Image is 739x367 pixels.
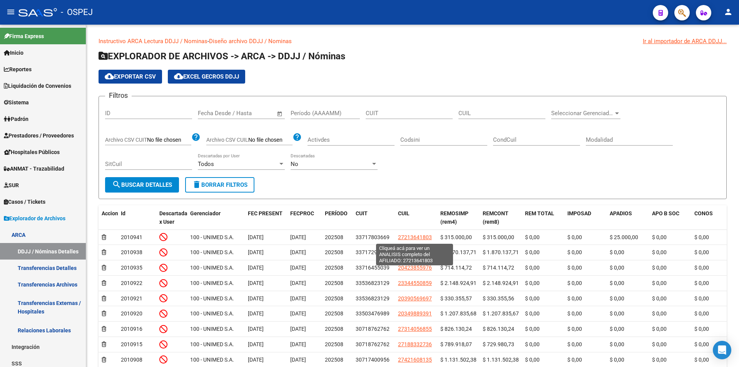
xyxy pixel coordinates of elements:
[356,294,390,303] div: 33536823129
[694,310,709,317] span: $ 0,00
[198,161,214,168] span: Todos
[398,295,432,302] span: 20390569697
[99,37,727,45] p: -
[694,249,709,255] span: $ 0,00
[652,210,679,216] span: APO B SOC
[694,210,713,216] span: CONOS
[121,210,125,216] span: Id
[118,205,156,231] datatable-header-cell: Id
[610,210,632,216] span: APADIOS
[652,326,667,332] span: $ 0,00
[694,265,709,271] span: $ 0,00
[356,279,390,288] div: 33536823129
[610,265,624,271] span: $ 0,00
[398,210,410,216] span: CUIL
[483,341,514,347] span: $ 729.980,73
[694,280,709,286] span: $ 0,00
[290,326,306,332] span: [DATE]
[440,234,472,240] span: $ 315.000,00
[356,340,390,349] div: 30718762762
[99,205,118,231] datatable-header-cell: Accion
[276,109,284,118] button: Open calendar
[4,98,29,107] span: Sistema
[694,357,709,363] span: $ 0,00
[691,205,734,231] datatable-header-cell: CONOS
[156,205,187,231] datatable-header-cell: Descartada x User
[248,341,264,347] span: [DATE]
[567,310,582,317] span: $ 0,00
[649,205,691,231] datatable-header-cell: APO B SOC
[525,280,540,286] span: $ 0,00
[483,210,508,225] span: REMCONT (rem8)
[174,72,183,81] mat-icon: cloud_download
[112,181,172,188] span: Buscar Detalles
[483,234,514,240] span: $ 315.000,00
[287,205,322,231] datatable-header-cell: FECPROC
[652,280,667,286] span: $ 0,00
[440,210,468,225] span: REMOSIMP (rem4)
[293,132,302,142] mat-icon: help
[6,7,15,17] mat-icon: menu
[4,115,28,123] span: Padrón
[567,357,582,363] span: $ 0,00
[105,90,132,101] h3: Filtros
[325,210,348,216] span: PERÍODO
[483,310,519,317] span: $ 1.207.835,67
[248,310,264,317] span: [DATE]
[325,295,343,302] span: 202508
[121,310,142,317] span: 2010920
[652,341,667,347] span: $ 0,00
[190,265,234,271] span: 100 - UNIMED S.A.
[121,280,142,286] span: 2010922
[610,295,624,302] span: $ 0,00
[105,137,147,143] span: Archivo CSV CUIT
[483,249,519,255] span: $ 1.870.137,71
[4,148,60,156] span: Hospitales Públicos
[290,357,306,363] span: [DATE]
[525,357,540,363] span: $ 0,00
[192,180,201,189] mat-icon: delete
[483,326,514,332] span: $ 826.130,24
[325,265,343,271] span: 202508
[291,161,298,168] span: No
[248,295,264,302] span: [DATE]
[248,357,264,363] span: [DATE]
[325,310,343,317] span: 202508
[398,280,432,286] span: 23344550859
[395,205,437,231] datatable-header-cell: CUIL
[190,310,234,317] span: 100 - UNIMED S.A.
[4,49,23,57] span: Inicio
[525,295,540,302] span: $ 0,00
[483,265,514,271] span: $ 714.114,72
[525,310,540,317] span: $ 0,00
[567,234,582,240] span: $ 0,00
[191,132,201,142] mat-icon: help
[248,326,264,332] span: [DATE]
[440,280,477,286] span: $ 2.148.924,91
[398,265,432,271] span: 20423855976
[398,326,432,332] span: 27314056855
[440,249,477,255] span: $ 1.870.137,71
[290,265,306,271] span: [DATE]
[483,295,514,302] span: $ 330.355,56
[322,205,353,231] datatable-header-cell: PERÍODO
[290,234,306,240] span: [DATE]
[652,234,667,240] span: $ 0,00
[567,210,591,216] span: IMPOSAD
[440,265,472,271] span: $ 714.114,72
[353,205,395,231] datatable-header-cell: CUIT
[610,234,638,240] span: $ 25.000,00
[610,249,624,255] span: $ 0,00
[290,280,306,286] span: [DATE]
[356,263,390,272] div: 33716455039
[356,309,390,318] div: 33503476989
[4,131,74,140] span: Prestadores / Proveedores
[551,110,614,117] span: Seleccionar Gerenciador
[525,265,540,271] span: $ 0,00
[185,177,254,193] button: Borrar Filtros
[610,357,624,363] span: $ 0,00
[398,310,432,317] span: 20349889391
[325,326,343,332] span: 202508
[694,341,709,347] span: $ 0,00
[290,210,314,216] span: FECPROC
